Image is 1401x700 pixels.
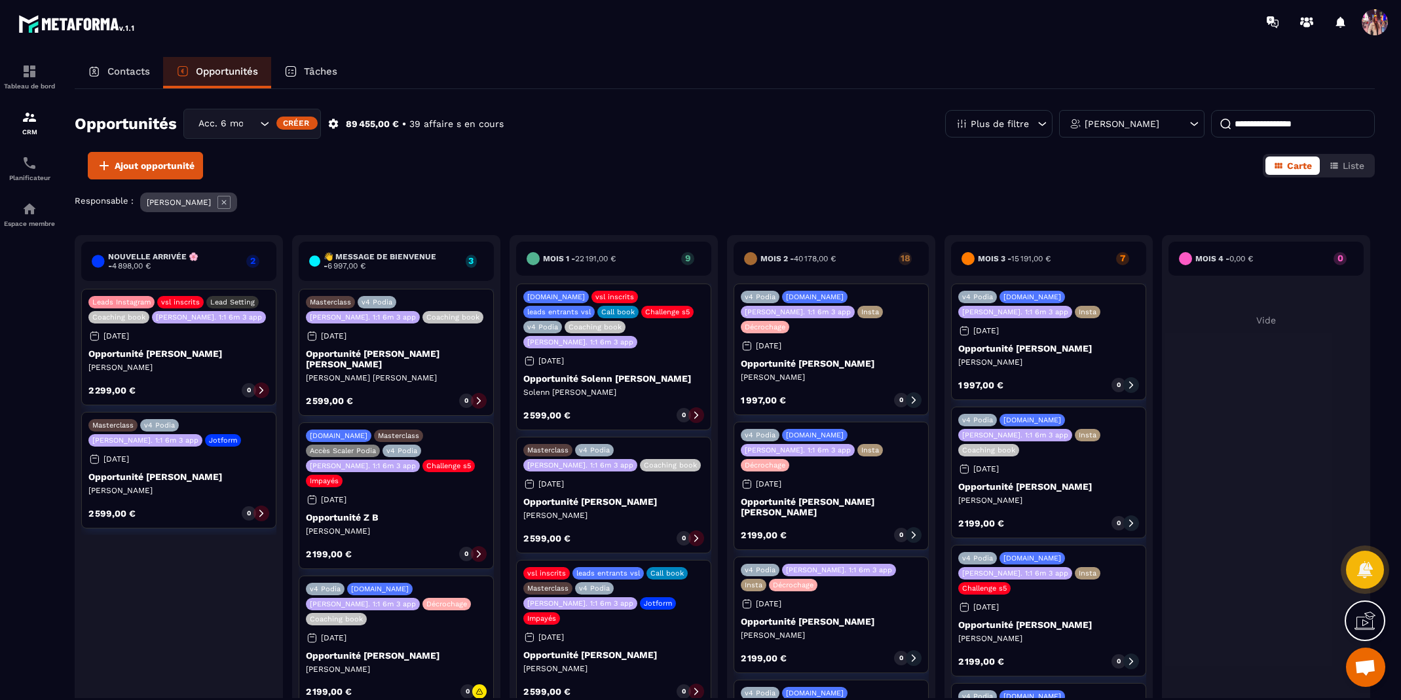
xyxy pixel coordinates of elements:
p: 0 [464,549,468,559]
p: Challenge s5 [645,308,690,316]
p: [PERSON_NAME]. 1:1 6m 3 app [745,446,851,454]
p: 39 affaire s en cours [409,118,504,130]
button: Carte [1265,157,1320,175]
p: Leads Instagram [92,298,151,306]
p: [PERSON_NAME]. 1:1 6m 3 app [310,462,416,470]
a: formationformationTableau de bord [3,54,56,100]
p: v4 Podia [386,447,417,455]
p: [PERSON_NAME]. 1:1 6m 3 app [527,599,633,608]
a: Ouvrir le chat [1346,648,1385,687]
p: Accès Scaler Podia [310,447,376,455]
p: v4 Podia [527,323,558,331]
p: Lead Setting [210,298,255,306]
p: Coaching book [644,461,697,470]
p: [DATE] [321,331,346,341]
p: v4 Podia [579,446,610,454]
p: [DATE] [321,495,346,504]
p: 0 [1117,380,1121,390]
p: [DATE] [756,341,781,350]
p: Opportunité Solenn [PERSON_NAME] [523,373,704,384]
p: [PERSON_NAME]. 1:1 6m 3 app [745,308,851,316]
p: [PERSON_NAME] [958,633,1139,644]
p: v4 Podia [310,585,341,593]
a: formationformationCRM [3,100,56,145]
p: Masterclass [310,298,351,306]
p: [PERSON_NAME]. 1:1 6m 3 app [310,313,416,322]
a: Tâches [271,57,350,88]
a: Opportunités [163,57,271,88]
p: [DOMAIN_NAME] [1003,293,1061,301]
p: [PERSON_NAME] [958,495,1139,506]
p: 0 [247,509,251,518]
p: Coaching book [426,313,479,322]
a: schedulerschedulerPlanificateur [3,145,56,191]
p: Insta [861,446,879,454]
p: leads entrants vsl [527,308,591,316]
p: [PERSON_NAME]. 1:1 6m 3 app [92,436,198,445]
p: CRM [3,128,56,136]
p: Opportunité [PERSON_NAME] [88,348,269,359]
p: 2 599,00 € [306,396,353,405]
p: 2 599,00 € [523,687,570,696]
p: 0 [466,687,470,696]
h6: Mois 4 - [1195,254,1253,263]
p: Insta [745,581,762,589]
p: [PERSON_NAME]. 1:1 6m 3 app [527,338,633,346]
p: Call book [601,308,635,316]
p: v4 Podia [962,554,993,562]
p: leads entrants vsl [576,569,640,578]
img: logo [18,12,136,35]
span: 6 997,00 € [327,261,365,270]
p: 2 599,00 € [523,411,570,420]
p: 0 [1117,519,1121,528]
p: [DATE] [103,454,129,464]
p: [PERSON_NAME] [306,664,487,674]
span: 0,00 € [1229,254,1253,263]
p: [PERSON_NAME]. 1:1 6m 3 app [156,313,262,322]
p: 0 [899,396,903,405]
p: Tâches [304,65,337,77]
p: Décrochage [745,461,785,470]
p: Contacts [107,65,150,77]
p: [DOMAIN_NAME] [310,432,367,440]
p: 9 [681,253,694,263]
p: Planificateur [3,174,56,181]
p: v4 Podia [745,431,775,439]
span: 15 191,00 € [1011,254,1051,263]
p: [PERSON_NAME] [88,362,269,373]
p: Opportunité [PERSON_NAME] [523,496,704,507]
p: [DATE] [756,599,781,608]
p: 2 299,00 € [88,386,136,395]
p: [DATE] [103,331,129,341]
p: 2 199,00 € [958,519,1004,528]
p: Opportunité [PERSON_NAME] [PERSON_NAME] [306,348,487,369]
p: Décrochage [773,581,813,589]
h6: Nouvelle arrivée 🌸 - [108,252,240,270]
p: 2 199,00 € [958,657,1004,666]
img: scheduler [22,155,37,171]
a: Contacts [75,57,163,88]
p: Impayés [310,477,339,485]
p: Insta [861,308,879,316]
p: [PERSON_NAME]. 1:1 6m 3 app [962,431,1068,439]
img: formation [22,64,37,79]
p: [PERSON_NAME] [PERSON_NAME] [306,373,487,383]
p: [DATE] [321,633,346,642]
p: Opportunité Z B [306,512,487,523]
p: [DOMAIN_NAME] [1003,554,1061,562]
p: Coaching book [962,446,1015,454]
p: vsl inscrits [161,298,200,306]
p: Décrochage [426,600,467,608]
p: Coaching book [310,615,363,623]
p: [PERSON_NAME] [523,663,704,674]
p: [PERSON_NAME] [306,526,487,536]
p: 18 [899,253,912,263]
p: [DOMAIN_NAME] [527,293,585,301]
p: 2 199,00 € [741,530,787,540]
button: Liste [1321,157,1372,175]
p: [DOMAIN_NAME] [786,293,844,301]
p: [PERSON_NAME] [741,372,922,382]
p: vsl inscrits [595,293,634,301]
p: Opportunité [PERSON_NAME] [PERSON_NAME] [741,496,922,517]
p: Impayés [527,614,556,623]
